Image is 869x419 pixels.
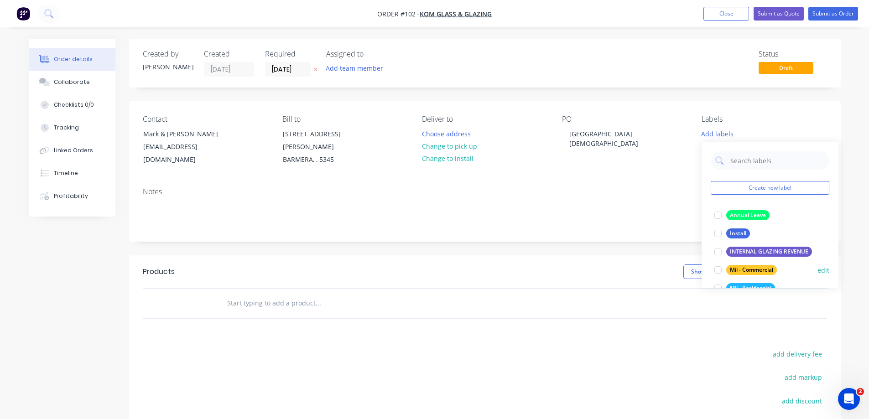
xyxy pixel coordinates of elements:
[726,228,750,238] div: Install
[326,62,388,74] button: Add team member
[697,127,739,140] button: Add labels
[283,153,359,166] div: BARMERA, , 5345
[562,127,676,150] div: [GEOGRAPHIC_DATA][DEMOGRAPHIC_DATA]
[143,115,268,124] div: Contact
[29,185,115,207] button: Profitability
[417,140,482,152] button: Change to pick up
[711,264,781,276] button: Mil - Commercial
[377,10,420,18] span: Order #102 -
[420,10,492,18] a: KOM GLASS & GLAZING
[283,128,359,153] div: [STREET_ADDRESS][PERSON_NAME]
[703,7,749,21] button: Close
[780,371,827,383] button: add markup
[817,265,829,275] button: edit
[143,50,193,58] div: Created by
[29,71,115,93] button: Collaborate
[29,93,115,116] button: Checklists 0/0
[227,294,409,312] input: Start typing to add a product...
[54,146,93,155] div: Linked Orders
[265,50,315,58] div: Required
[729,151,825,170] input: Search labels
[759,62,813,73] span: Draft
[422,115,547,124] div: Deliver to
[29,162,115,185] button: Timeline
[417,152,478,165] button: Change to install
[326,50,417,58] div: Assigned to
[29,139,115,162] button: Linked Orders
[711,181,829,195] button: Create new label
[143,266,175,277] div: Products
[711,209,773,222] button: Annual Leave
[702,115,827,124] div: Labels
[683,264,754,279] button: Show / Hide columns
[16,7,30,21] img: Factory
[54,169,78,177] div: Timeline
[857,388,864,395] span: 2
[54,192,88,200] div: Profitability
[282,115,407,124] div: Bill to
[54,124,79,132] div: Tracking
[143,140,219,166] div: [EMAIL_ADDRESS][DOMAIN_NAME]
[29,48,115,71] button: Order details
[143,187,827,196] div: Notes
[275,127,366,166] div: [STREET_ADDRESS][PERSON_NAME]BARMERA, , 5345
[54,101,94,109] div: Checklists 0/0
[143,128,219,140] div: Mark & [PERSON_NAME]
[838,388,860,410] iframe: Intercom live chat
[54,78,90,86] div: Collaborate
[759,50,827,58] div: Status
[754,7,804,21] button: Submit as Quote
[726,247,812,257] div: INTERNAL GLAZING REVENUE
[726,283,775,293] div: Mil - Residential
[726,265,777,275] div: Mil - Commercial
[711,245,816,258] button: INTERNAL GLAZING REVENUE
[726,210,770,220] div: Annual Leave
[54,55,93,63] div: Order details
[29,116,115,139] button: Tracking
[711,227,754,240] button: Install
[711,282,779,295] button: Mil - Residential
[204,50,254,58] div: Created
[808,7,858,21] button: Submit as Order
[777,394,827,407] button: add discount
[562,115,687,124] div: PO
[135,127,227,166] div: Mark & [PERSON_NAME][EMAIL_ADDRESS][DOMAIN_NAME]
[143,62,193,72] div: [PERSON_NAME]
[768,348,827,360] button: add delivery fee
[417,127,475,140] button: Choose address
[321,62,388,74] button: Add team member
